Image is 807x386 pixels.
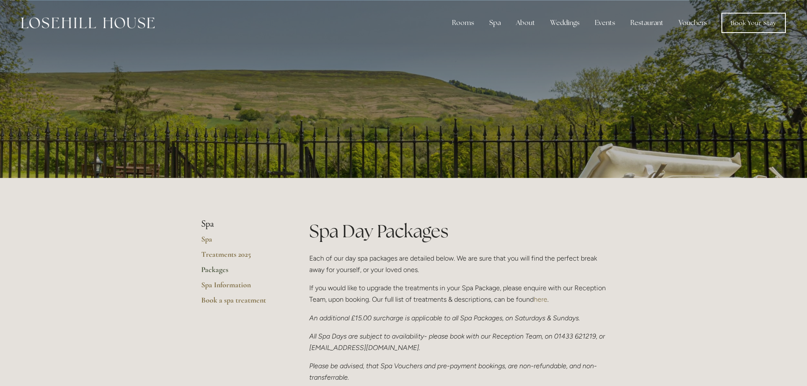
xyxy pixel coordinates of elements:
a: Spa [201,234,282,250]
a: Treatments 2025 [201,250,282,265]
a: Book a spa treatment [201,295,282,311]
em: Please be advised, that Spa Vouchers and pre-payment bookings, are non-refundable, and non-transf... [309,362,597,381]
p: Each of our day spa packages are detailed below. We are sure that you will find the perfect break... [309,253,606,275]
img: Losehill House [21,17,155,28]
h1: Spa Day Packages [309,219,606,244]
div: Spa [483,14,507,31]
a: Book Your Stay [721,13,786,33]
div: Restaurant [624,14,670,31]
a: Vouchers [672,14,714,31]
a: here [534,295,547,303]
a: Packages [201,265,282,280]
div: Rooms [445,14,481,31]
div: About [509,14,542,31]
li: Spa [201,219,282,230]
em: All Spa Days are subject to availability- please book with our Reception Team, on 01433 621219, o... [309,332,607,352]
a: Spa Information [201,280,282,295]
div: Weddings [544,14,586,31]
em: An additional £15.00 surcharge is applicable to all Spa Packages, on Saturdays & Sundays. [309,314,580,322]
div: Events [588,14,622,31]
p: If you would like to upgrade the treatments in your Spa Package, please enquire with our Receptio... [309,282,606,305]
